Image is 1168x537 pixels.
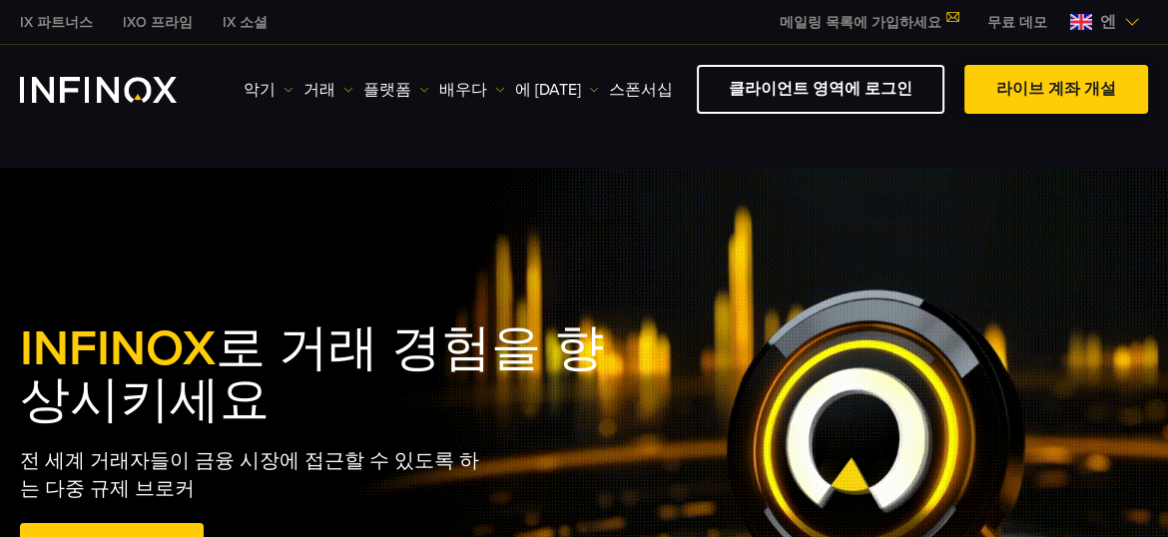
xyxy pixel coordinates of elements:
font: 배우다 [439,80,487,100]
font: 엔 [1100,12,1116,32]
font: IX 파트너스 [20,14,93,31]
font: 클라이언트 영역에 로그인 [729,79,912,99]
font: INFINOX [20,318,216,378]
a: 인피녹스 [208,12,283,33]
font: IXO 프라임 [123,14,193,31]
a: 플랫폼 [363,78,429,102]
font: 로 거래 경험을 향상시키세요 [20,318,604,431]
font: 메일링 목록에 가입하세요 [780,14,941,31]
a: INFINOX 로고 [20,77,224,103]
a: 메일링 목록에 가입하세요 [765,14,972,31]
a: 에 [DATE] [515,78,599,102]
font: IX 소셜 [223,14,268,31]
a: 거래 [303,78,353,102]
font: 스폰서십 [609,80,673,100]
font: 거래 [303,80,335,100]
font: 전 세계 거래자들이 금융 시장에 접근할 수 있도록 하는 다중 규제 브로커 [20,449,479,501]
font: 악기 [244,80,276,100]
font: 플랫폼 [363,80,411,100]
a: 클라이언트 영역에 로그인 [697,65,944,114]
font: 무료 데모 [987,14,1047,31]
a: 스폰서십 [609,78,673,102]
a: 인피녹스 메뉴 [972,12,1062,33]
a: 배우다 [439,78,505,102]
font: 라이브 계좌 개설 [996,79,1116,99]
a: 악기 [244,78,293,102]
a: 인피녹스 [108,12,208,33]
font: 에 [DATE] [515,80,581,100]
a: 인피녹스 [5,12,108,33]
a: 라이브 계좌 개설 [964,65,1148,114]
